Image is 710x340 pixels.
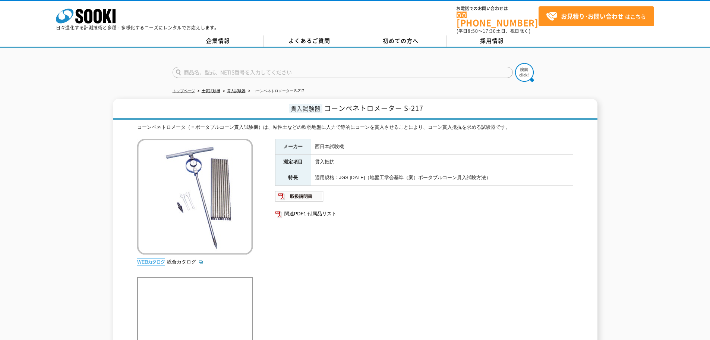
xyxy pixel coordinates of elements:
[383,37,419,45] span: 初めての方へ
[275,209,573,219] a: 関連PDF1 付属品リスト
[275,195,324,201] a: 取扱説明書
[275,190,324,202] img: 取扱説明書
[264,35,355,47] a: よくあるご質問
[247,87,304,95] li: コーンペネトロメーター S-217
[311,155,573,170] td: 貫入抵抗
[289,104,322,113] span: 貫入試験器
[311,139,573,155] td: 西日本試験機
[457,12,539,27] a: [PHONE_NUMBER]
[446,35,538,47] a: 採用情報
[546,11,646,22] span: はこちら
[227,89,246,93] a: 貫入試験器
[275,170,311,186] th: 特長
[561,12,624,21] strong: お見積り･お問い合わせ
[483,28,496,34] span: 17:30
[311,170,573,186] td: 適用規格：JGS [DATE]（地盤工学会基準（案）ポータブルコーン貫入試験方法）
[137,258,165,266] img: webカタログ
[173,35,264,47] a: 企業情報
[137,139,253,255] img: コーンペネトロメーター S-217
[167,259,203,265] a: 総合カタログ
[457,28,530,34] span: (平日 ～ 土日、祝日除く)
[202,89,220,93] a: 土質試験機
[355,35,446,47] a: 初めての方へ
[515,63,534,82] img: btn_search.png
[173,67,513,78] input: 商品名、型式、NETIS番号を入力してください
[173,89,195,93] a: トップページ
[137,124,573,131] div: コーンペネトロメータ（＝ポータブルコーン貫入試験機）は、粘性土などの軟弱地盤に人力で静的にコーンを貫入させることにより、コーン貫入抵抗を求める試験器です。
[324,103,423,113] span: コーンペネトロメーター S-217
[275,139,311,155] th: メーカー
[56,25,219,30] p: 日々進化する計測技術と多種・多様化するニーズにレンタルでお応えします。
[275,155,311,170] th: 測定項目
[457,6,539,11] span: お電話でのお問い合わせは
[539,6,654,26] a: お見積り･お問い合わせはこちら
[468,28,478,34] span: 8:50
